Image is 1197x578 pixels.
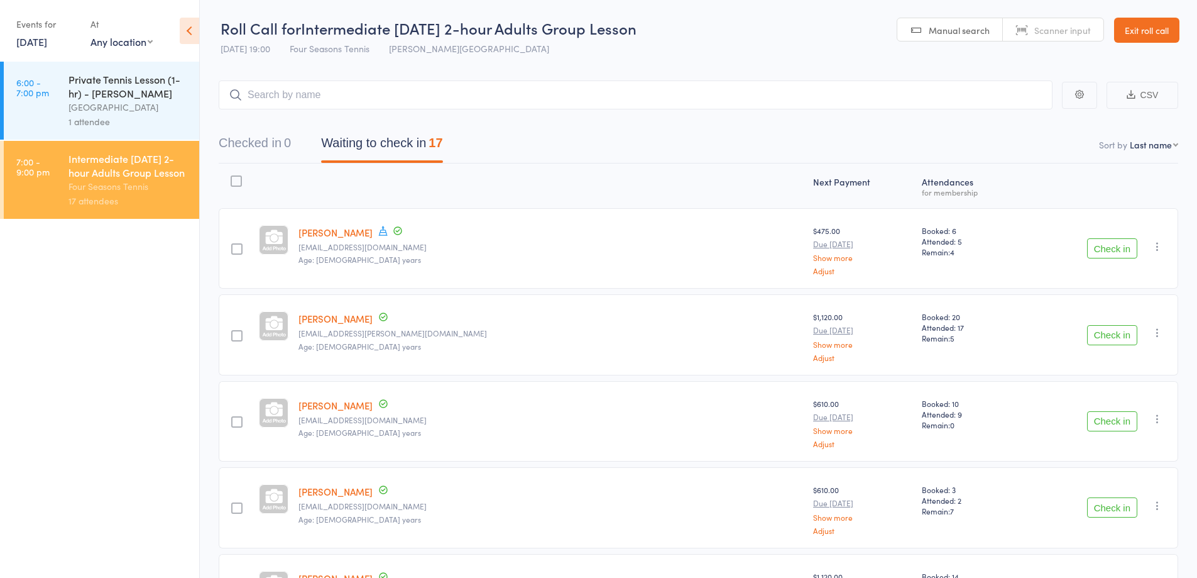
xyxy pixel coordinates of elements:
[950,247,954,257] span: 4
[922,398,1018,409] span: Booked: 10
[68,152,189,179] div: Intermediate [DATE] 2-hour Adults Group Lesson
[922,322,1018,333] span: Attended: 17
[813,225,911,275] div: $475.00
[808,169,916,203] div: Next Payment
[813,484,911,534] div: $610.00
[922,484,1018,495] span: Booked: 3
[813,398,911,448] div: $610.00
[813,426,911,435] a: Show more
[221,42,270,55] span: [DATE] 19:00
[813,311,911,361] div: $1,120.00
[90,35,153,48] div: Any location
[16,14,78,35] div: Events for
[922,495,1018,506] span: Attended: 2
[298,514,421,525] span: Age: [DEMOGRAPHIC_DATA] years
[298,226,373,239] a: [PERSON_NAME]
[298,341,421,352] span: Age: [DEMOGRAPHIC_DATA] years
[321,130,442,163] button: Waiting to check in17
[16,35,47,48] a: [DATE]
[221,18,301,38] span: Roll Call for
[1034,24,1091,36] span: Scanner input
[917,169,1023,203] div: Atten­dances
[68,100,189,114] div: [GEOGRAPHIC_DATA]
[929,24,990,36] span: Manual search
[298,485,373,498] a: [PERSON_NAME]
[1087,238,1137,258] button: Check in
[922,333,1018,343] span: Remain:
[922,506,1018,516] span: Remain:
[813,326,911,335] small: Due [DATE]
[950,333,954,343] span: 5
[1087,411,1137,431] button: Check in
[813,513,911,521] a: Show more
[813,440,911,448] a: Adjust
[1130,138,1172,151] div: Last name
[298,416,803,425] small: systemthree@gmail.com
[90,14,153,35] div: At
[1087,497,1137,518] button: Check in
[1099,138,1127,151] label: Sort by
[922,236,1018,247] span: Attended: 5
[298,312,373,325] a: [PERSON_NAME]
[813,340,911,348] a: Show more
[389,42,549,55] span: [PERSON_NAME][GEOGRAPHIC_DATA]
[813,353,911,362] a: Adjust
[4,62,199,140] a: 6:00 -7:00 pmPrivate Tennis Lesson (1-hr) - [PERSON_NAME][GEOGRAPHIC_DATA]1 attendee
[290,42,369,55] span: Four Seasons Tennis
[1107,82,1178,109] button: CSV
[813,253,911,262] a: Show more
[813,499,911,508] small: Due [DATE]
[298,243,803,252] small: surenchand@hotmail.com
[298,399,373,412] a: [PERSON_NAME]
[16,77,49,97] time: 6:00 - 7:00 pm
[429,136,442,150] div: 17
[950,506,954,516] span: 7
[301,18,637,38] span: Intermediate [DATE] 2-hour Adults Group Lesson
[813,267,911,275] a: Adjust
[68,179,189,194] div: Four Seasons Tennis
[16,157,50,177] time: 7:00 - 9:00 pm
[68,72,189,100] div: Private Tennis Lesson (1-hr) - [PERSON_NAME]
[922,225,1018,236] span: Booked: 6
[1087,325,1137,345] button: Check in
[922,420,1018,430] span: Remain:
[219,81,1052,109] input: Search by name
[922,409,1018,420] span: Attended: 9
[284,136,291,150] div: 0
[68,114,189,129] div: 1 attendee
[1114,18,1179,43] a: Exit roll call
[298,329,803,338] small: Cheok.kenny@gmail.com
[922,311,1018,322] span: Booked: 20
[950,420,954,430] span: 0
[813,526,911,535] a: Adjust
[219,130,291,163] button: Checked in0
[298,427,421,438] span: Age: [DEMOGRAPHIC_DATA] years
[922,188,1018,196] div: for membership
[68,194,189,208] div: 17 attendees
[813,413,911,421] small: Due [DATE]
[813,240,911,248] small: Due [DATE]
[298,502,803,511] small: evajanetloves@gmail.com
[298,254,421,265] span: Age: [DEMOGRAPHIC_DATA] years
[4,141,199,219] a: 7:00 -9:00 pmIntermediate [DATE] 2-hour Adults Group LessonFour Seasons Tennis17 attendees
[922,247,1018,257] span: Remain:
